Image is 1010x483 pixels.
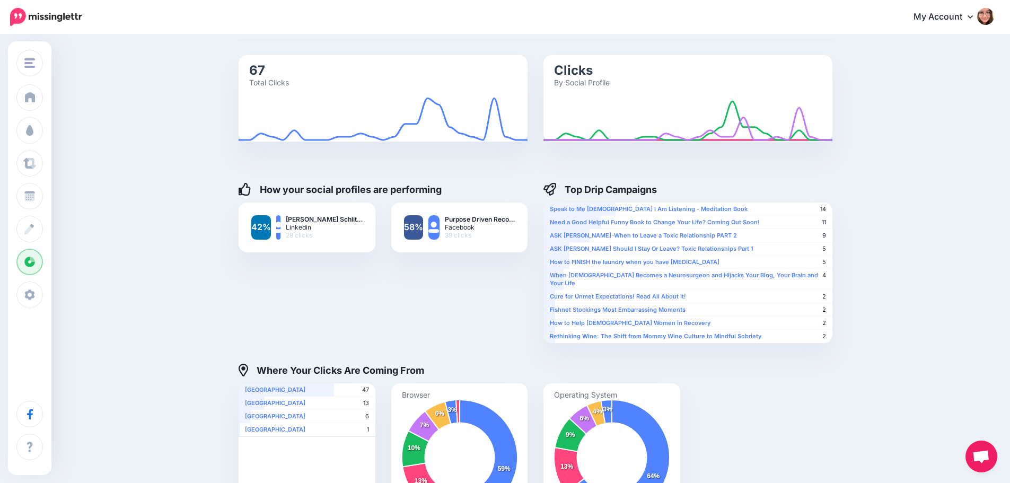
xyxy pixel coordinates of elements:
b: [GEOGRAPHIC_DATA] [245,386,305,393]
h4: Where Your Clicks Are Coming From [239,364,424,376]
h4: Top Drip Campaigns [543,183,657,196]
span: 9 [822,232,826,240]
text: Browser [402,390,430,399]
b: Need a Good Helpful Funny Book to Change Your Life? Coming Out Soon! [550,218,760,226]
b: Cure for Unmet Expectations! Read All About It! [550,293,686,300]
span: 6 [365,412,369,420]
span: 14 [820,205,826,213]
span: 2 [822,332,826,340]
span: 47 [362,386,369,394]
span: 5 [822,245,826,253]
b: [GEOGRAPHIC_DATA] [245,399,305,407]
text: Clicks [554,62,593,77]
span: Facebook [445,223,515,231]
b: [PERSON_NAME] Schlit… [286,215,363,223]
span: 5 [822,258,826,266]
a: 58% [404,215,423,240]
b: Fishnet Stockings Most Embarrassing Moments [550,306,686,313]
b: ASK [PERSON_NAME]-When to Leave a Toxic Relationship PART 2 [550,232,737,239]
b: ASK [PERSON_NAME] Should I Stay Or Leave? Toxic Relationships Part 1 [550,245,753,252]
b: How to FINISH the laundry when you have [MEDICAL_DATA] [550,258,719,266]
span: 2 [822,306,826,314]
span: Linkedin [286,223,363,231]
span: 4 [822,271,826,279]
span: 1 [367,426,369,434]
img: Missinglettr [10,8,82,26]
img: menu.png [24,58,35,68]
b: When [DEMOGRAPHIC_DATA] Becomes a Neurosurgeon and Hijacks Your Blog, Your Brain and Your Life [550,271,818,287]
b: Speak to Me [DEMOGRAPHIC_DATA] I Am Listening - Meditation Book [550,205,748,213]
span: 28 clicks [286,231,363,239]
b: [GEOGRAPHIC_DATA] [245,412,305,420]
a: My Account [903,4,994,30]
h4: How your social profiles are performing [239,183,442,196]
img: user_default_image.png [276,215,280,240]
text: Operating System [554,390,617,399]
span: 2 [822,293,826,301]
b: Rethinking Wine: The Shift from Mommy Wine Culture to Mindful Sobriety [550,332,761,340]
text: Total Clicks [249,77,289,86]
img: user_default_image.png [428,215,440,240]
span: 11 [822,218,826,226]
b: Purpose Driven Reco… [445,215,515,223]
a: 42% [251,215,271,240]
span: 39 clicks [445,231,515,239]
span: 2 [822,319,826,327]
text: 67 [249,62,265,77]
a: Open chat [965,441,997,472]
span: 13 [363,399,369,407]
b: [GEOGRAPHIC_DATA] [245,426,305,433]
text: By Social Profile [554,77,610,86]
b: How to Help [DEMOGRAPHIC_DATA] Women in Recovery [550,319,710,327]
